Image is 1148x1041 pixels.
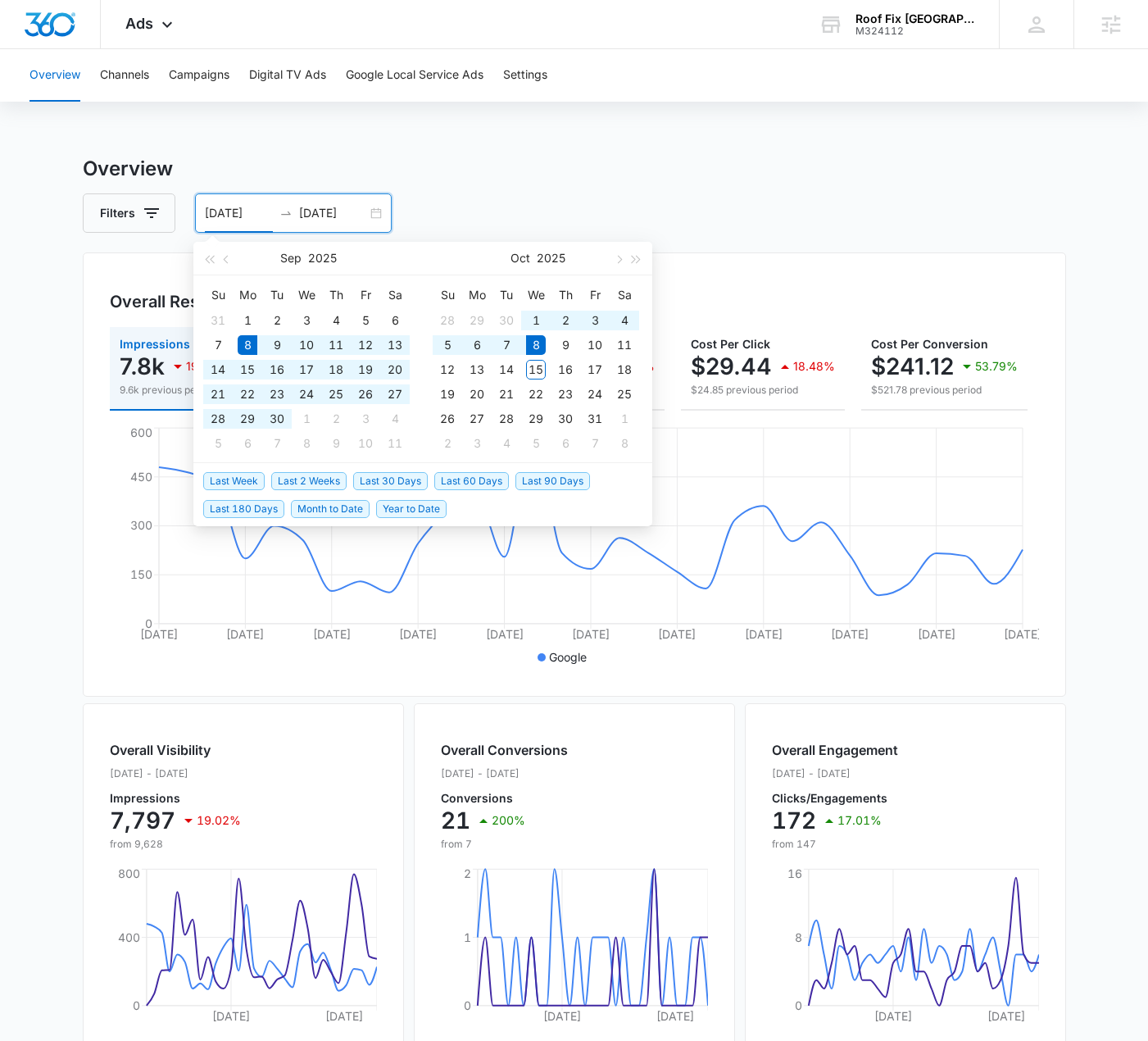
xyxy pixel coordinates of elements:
[462,308,492,333] td: 2025-09-29
[326,335,346,355] div: 11
[441,740,568,760] h2: Overall Conversions
[120,353,165,380] p: 7.8k
[610,431,639,456] td: 2025-11-08
[308,242,337,275] button: 2025
[326,311,346,330] div: 4
[226,627,264,641] tspan: [DATE]
[492,407,521,431] td: 2025-10-28
[556,360,575,380] div: 16
[615,434,634,453] div: 8
[615,384,634,404] div: 25
[438,409,457,429] div: 26
[526,335,546,355] div: 8
[297,360,316,380] div: 17
[615,360,634,380] div: 18
[356,409,375,429] div: 3
[44,95,57,108] img: tab_domain_overview_orange.svg
[441,766,568,781] p: [DATE] - [DATE]
[238,434,257,453] div: 6
[467,409,487,429] div: 27
[526,360,546,380] div: 15
[203,500,284,518] span: Last 180 Days
[267,335,287,355] div: 9
[46,26,80,39] div: v 4.0.25
[356,384,375,404] div: 26
[691,337,770,351] span: Cost Per Click
[793,361,835,372] p: 18.48%
[551,333,580,357] td: 2025-10-09
[376,500,447,518] span: Year to Date
[658,627,696,641] tspan: [DATE]
[521,282,551,308] th: We
[43,43,180,56] div: Domain: [DOMAIN_NAME]
[262,357,292,382] td: 2025-09-16
[208,434,228,453] div: 5
[326,384,346,404] div: 25
[497,384,516,404] div: 21
[610,357,639,382] td: 2025-10-18
[197,815,241,826] p: 19.02%
[772,740,898,760] h2: Overall Engagement
[110,793,241,804] p: Impressions
[526,434,546,453] div: 5
[521,308,551,333] td: 2025-10-01
[526,384,546,404] div: 22
[492,815,525,826] p: 200%
[208,335,228,355] div: 7
[385,311,405,330] div: 6
[163,95,176,108] img: tab_keywords_by_traffic_grey.svg
[321,407,351,431] td: 2025-10-02
[855,12,975,25] div: account name
[580,357,610,382] td: 2025-10-17
[497,335,516,355] div: 7
[441,837,568,852] p: from 7
[203,357,233,382] td: 2025-09-14
[580,333,610,357] td: 2025-10-10
[610,282,639,308] th: Sa
[297,311,316,330] div: 3
[233,282,262,308] th: Mo
[262,407,292,431] td: 2025-09-30
[110,807,175,834] p: 7,797
[271,472,347,490] span: Last 2 Weeks
[186,361,228,372] p: 19.02%
[521,407,551,431] td: 2025-10-29
[463,930,470,944] tspan: 1
[203,333,233,357] td: 2025-09-07
[462,333,492,357] td: 2025-10-06
[556,434,575,453] div: 6
[169,49,229,102] button: Campaigns
[267,434,287,453] div: 7
[26,26,39,39] img: logo_orange.svg
[772,766,898,781] p: [DATE] - [DATE]
[492,308,521,333] td: 2025-09-30
[262,333,292,357] td: 2025-09-09
[380,431,410,456] td: 2025-10-11
[125,15,153,32] span: Ads
[434,472,509,490] span: Last 60 Days
[233,382,262,407] td: 2025-09-22
[321,333,351,357] td: 2025-09-11
[120,383,228,398] p: 9.6k previous period
[205,204,273,222] input: Start date
[433,357,462,382] td: 2025-10-12
[438,360,457,380] div: 12
[203,308,233,333] td: 2025-08-31
[238,335,257,355] div: 8
[292,333,321,357] td: 2025-09-10
[831,627,869,641] tspan: [DATE]
[871,337,988,351] span: Cost Per Conversion
[29,49,80,102] button: Overview
[551,407,580,431] td: 2025-10-30
[233,308,262,333] td: 2025-09-01
[462,357,492,382] td: 2025-10-13
[987,1009,1025,1023] tspan: [DATE]
[615,335,634,355] div: 11
[571,627,609,641] tspan: [DATE]
[580,382,610,407] td: 2025-10-24
[585,335,605,355] div: 10
[203,282,233,308] th: Su
[83,193,175,233] button: Filters
[787,866,801,880] tspan: 16
[551,282,580,308] th: Th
